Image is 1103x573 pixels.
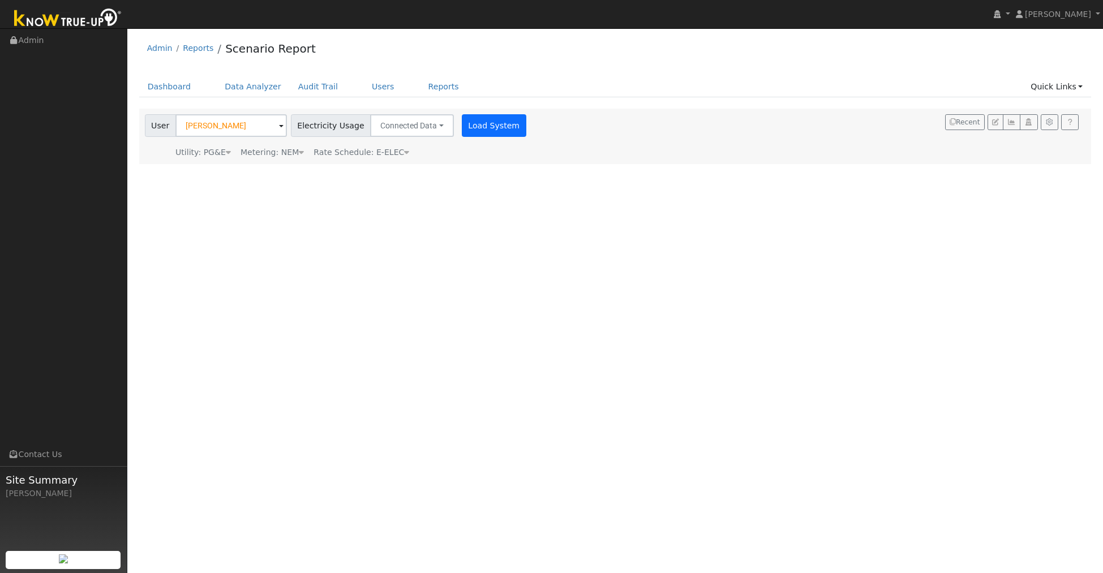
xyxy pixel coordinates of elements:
a: Users [363,76,403,97]
a: Scenario Report [225,42,316,55]
div: Utility: PG&E [175,147,231,158]
span: Alias: HETOUCN [314,148,409,157]
div: Metering: NEM [241,147,304,158]
a: Help Link [1061,114,1079,130]
img: Know True-Up [8,6,127,32]
span: User [145,114,176,137]
a: Data Analyzer [216,76,290,97]
a: Dashboard [139,76,200,97]
span: Site Summary [6,472,121,488]
div: [PERSON_NAME] [6,488,121,499]
span: Electricity Usage [291,114,371,137]
img: retrieve [59,554,68,563]
button: Connected Data [370,114,454,137]
a: Reports [420,76,467,97]
button: Load System [462,114,526,137]
span: [PERSON_NAME] [1025,10,1091,19]
button: Recent [945,114,985,130]
button: Login As [1020,114,1037,130]
button: Settings [1041,114,1058,130]
a: Reports [183,44,213,53]
input: Select a User [175,114,287,137]
button: Multi-Series Graph [1003,114,1020,130]
a: Audit Trail [290,76,346,97]
a: Admin [147,44,173,53]
a: Quick Links [1022,76,1091,97]
button: Edit User [988,114,1003,130]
